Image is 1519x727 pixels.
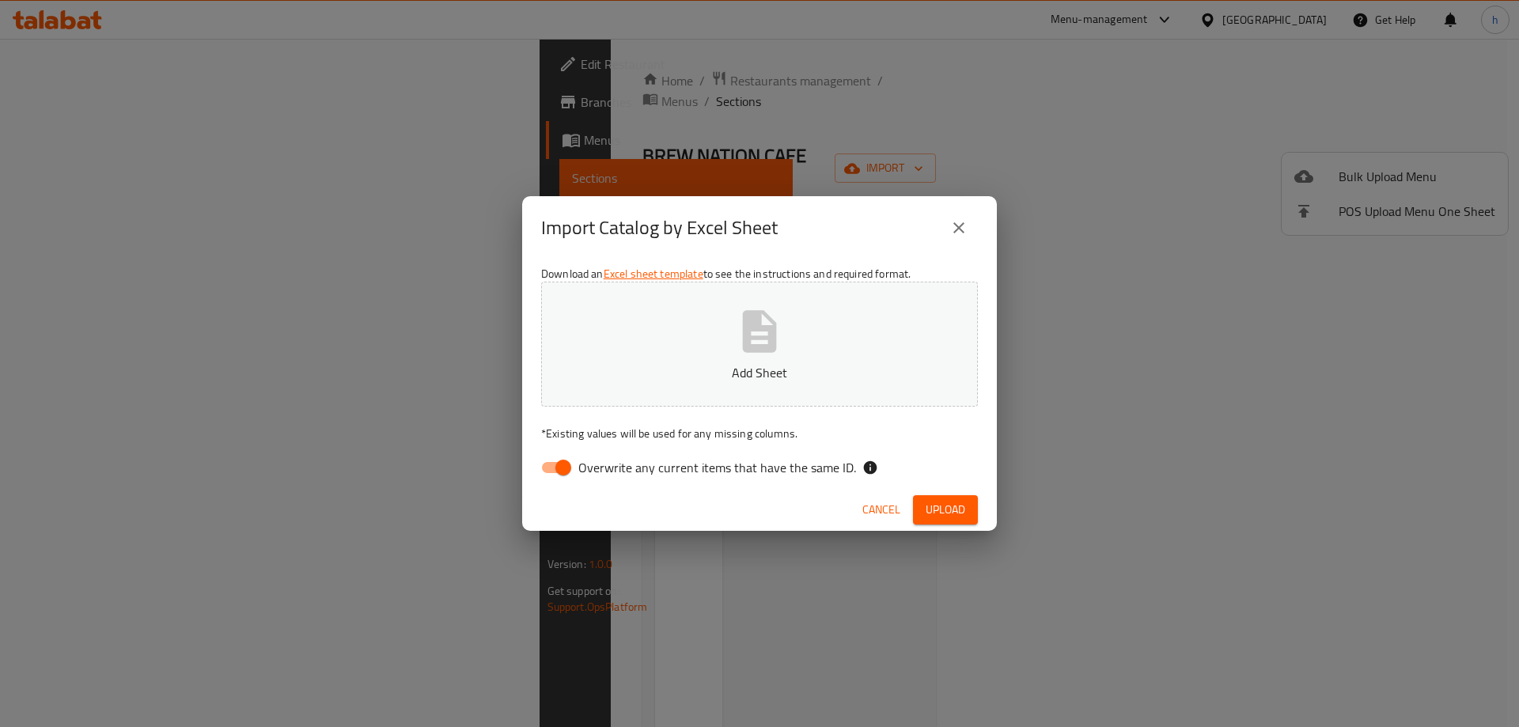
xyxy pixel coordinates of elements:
button: Add Sheet [541,282,978,407]
svg: If the overwrite option isn't selected, then the items that match an existing ID will be ignored ... [862,460,878,475]
p: Add Sheet [566,363,953,382]
button: close [940,209,978,247]
button: Cancel [856,495,907,524]
span: Upload [926,500,965,520]
div: Download an to see the instructions and required format. [522,259,997,489]
span: Cancel [862,500,900,520]
h2: Import Catalog by Excel Sheet [541,215,778,240]
p: Existing values will be used for any missing columns. [541,426,978,441]
a: Excel sheet template [604,263,703,284]
span: Overwrite any current items that have the same ID. [578,458,856,477]
button: Upload [913,495,978,524]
